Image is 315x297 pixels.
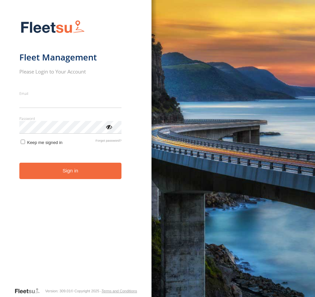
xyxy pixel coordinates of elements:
[19,91,122,96] label: Email
[19,16,132,287] form: main
[19,52,122,63] h1: Fleet Management
[71,289,137,293] div: © Copyright 2025 -
[27,140,62,145] span: Keep me signed in
[19,116,122,121] label: Password
[45,289,70,293] div: Version: 309.01
[105,123,112,130] div: ViewPassword
[101,289,137,293] a: Terms and Conditions
[19,19,86,36] img: Fleetsu
[14,288,45,294] a: Visit our Website
[95,139,121,145] a: Forgot password?
[21,140,25,144] input: Keep me signed in
[19,68,122,75] h2: Please Login to Your Account
[19,163,122,179] button: Sign in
